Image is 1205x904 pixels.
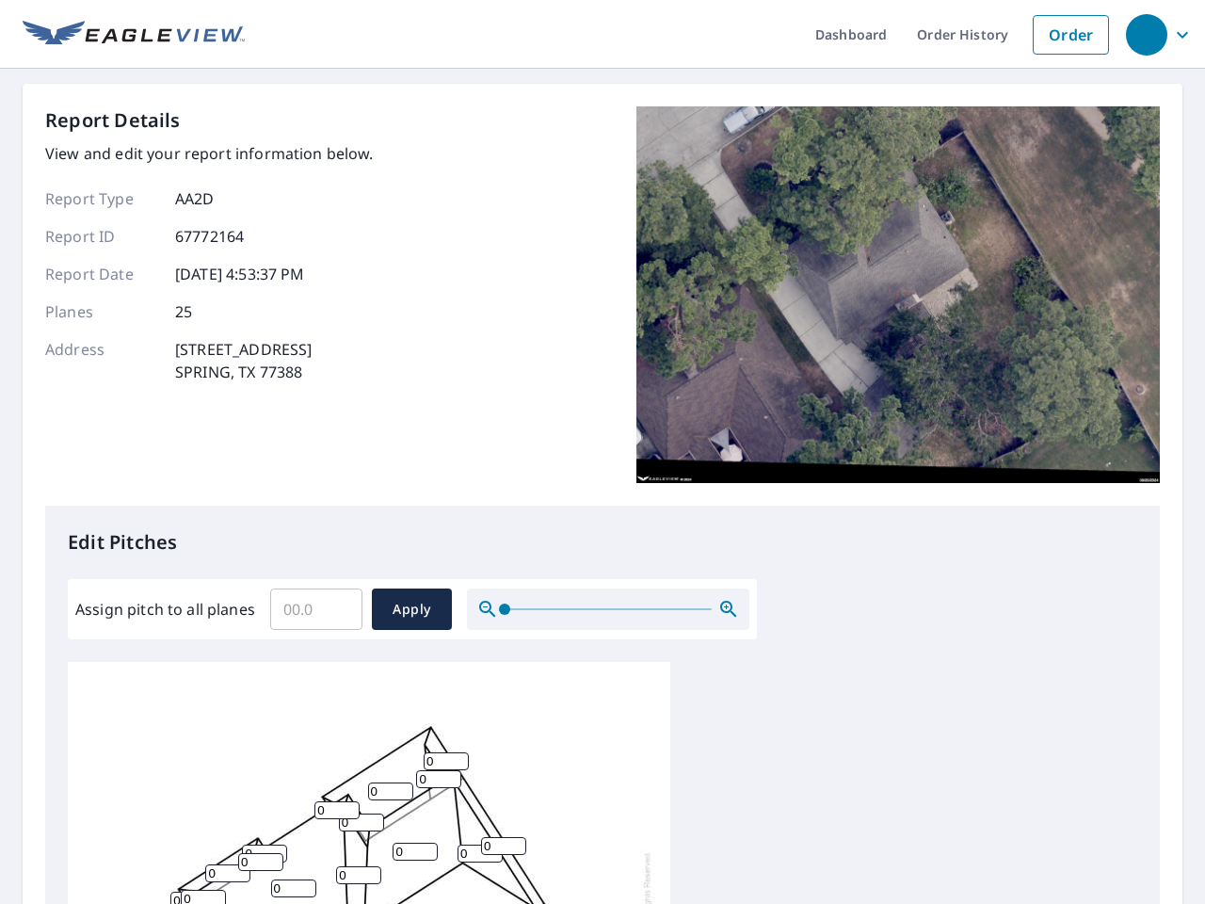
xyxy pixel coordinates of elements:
[175,225,244,248] p: 67772164
[175,338,312,383] p: [STREET_ADDRESS] SPRING, TX 77388
[45,106,181,135] p: Report Details
[372,589,452,630] button: Apply
[45,142,374,165] p: View and edit your report information below.
[270,583,362,636] input: 00.0
[175,300,192,323] p: 25
[45,263,158,285] p: Report Date
[1033,15,1109,55] a: Order
[45,187,158,210] p: Report Type
[45,300,158,323] p: Planes
[75,598,255,621] label: Assign pitch to all planes
[23,21,245,49] img: EV Logo
[175,263,305,285] p: [DATE] 4:53:37 PM
[68,528,1137,557] p: Edit Pitches
[636,106,1160,483] img: Top image
[45,338,158,383] p: Address
[45,225,158,248] p: Report ID
[175,187,215,210] p: AA2D
[387,598,437,621] span: Apply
